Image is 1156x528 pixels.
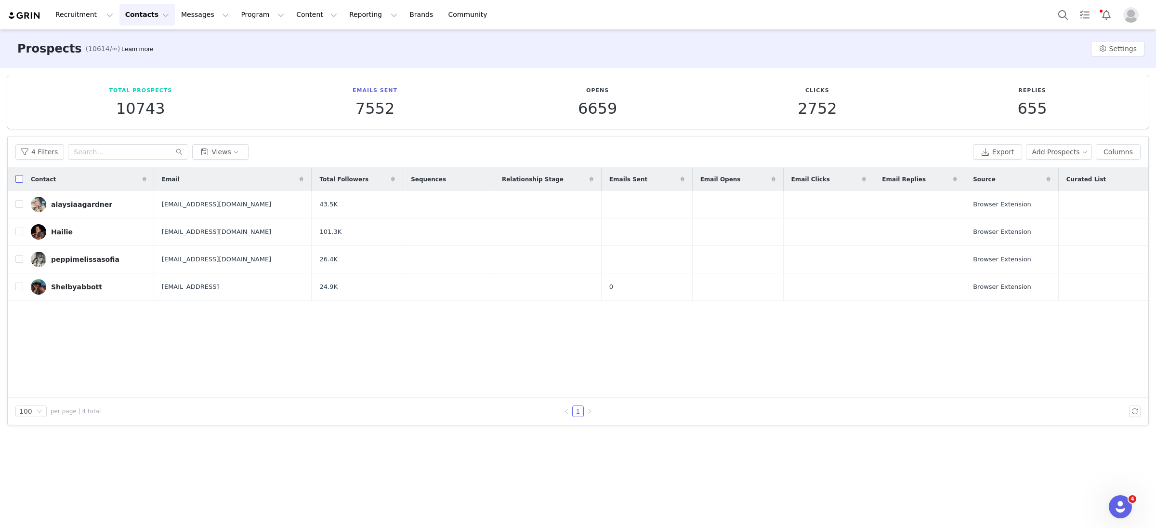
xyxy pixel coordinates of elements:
[17,40,82,57] h3: Prospects
[19,406,32,417] div: 100
[353,87,397,95] p: Emails Sent
[973,144,1022,160] button: Export
[973,200,1031,209] span: Browser Extension
[86,44,120,54] span: (10614/∞)
[1109,495,1132,518] iframe: Intercom live chat
[1066,175,1106,184] span: Curated List
[1091,41,1144,56] button: Settings
[31,175,56,184] span: Contact
[609,175,647,184] span: Emails Sent
[162,175,180,184] span: Email
[584,406,595,417] li: Next Page
[162,282,219,292] span: [EMAIL_ADDRESS]
[578,87,617,95] p: Opens
[1017,87,1047,95] p: Replies
[192,144,249,160] button: Views
[561,406,572,417] li: Previous Page
[31,279,46,295] img: 087f4ae0-eefe-48d2-81b8-c60079f88e06.jpg
[1074,4,1095,26] a: Tasks
[353,100,397,117] p: 7552
[564,408,569,414] i: icon: left
[573,406,583,417] a: 1
[175,4,235,26] button: Messages
[319,227,342,237] span: 101.3K
[176,149,183,155] i: icon: search
[119,4,175,26] button: Contacts
[51,407,101,416] span: per page | 4 total
[578,100,617,117] p: 6659
[37,408,42,415] i: icon: down
[411,175,446,184] span: Sequences
[882,175,926,184] span: Email Replies
[319,200,337,209] span: 43.5K
[51,228,73,236] div: Hailie
[791,175,830,184] span: Email Clicks
[8,11,41,20] img: grin logo
[51,283,102,291] div: Shelbyabbott
[162,200,271,209] span: [EMAIL_ADDRESS][DOMAIN_NAME]
[502,175,564,184] span: Relationship Stage
[109,87,172,95] p: Total Prospects
[443,4,498,26] a: Community
[51,201,112,208] div: alaysiaagardner
[973,227,1031,237] span: Browser Extension
[15,144,64,160] button: 4 Filters
[50,4,119,26] button: Recruitment
[319,282,337,292] span: 24.9K
[31,252,146,267] a: peppimelissasofia
[31,224,46,240] img: 4d084bfe-78f6-40e8-aabe-d499b9a4f53f.jpg
[973,175,996,184] span: Source
[31,224,146,240] a: Hailie
[973,255,1031,264] span: Browser Extension
[1026,144,1092,160] button: Add Prospects
[235,4,290,26] button: Program
[162,227,271,237] span: [EMAIL_ADDRESS][DOMAIN_NAME]
[31,252,46,267] img: 4a9ac672-9cc6-48bb-9a2d-e59ab2beeba4.jpg
[68,144,188,160] input: Search...
[1129,495,1136,503] span: 4
[1117,7,1148,23] button: Profile
[609,282,613,292] span: 0
[1052,4,1074,26] button: Search
[119,44,155,54] div: Tooltip anchor
[1096,144,1141,160] button: Columns
[319,255,337,264] span: 26.4K
[31,197,46,212] img: a470b736-014c-4156-a5d6-14d02d677858.jpg
[572,406,584,417] li: 1
[798,100,837,117] p: 2752
[290,4,343,26] button: Content
[31,279,146,295] a: Shelbyabbott
[587,408,592,414] i: icon: right
[51,256,119,263] div: peppimelissasofia
[973,282,1031,292] span: Browser Extension
[1123,7,1139,23] img: placeholder-profile.jpg
[1017,100,1047,117] p: 655
[109,100,172,117] p: 10743
[162,255,271,264] span: [EMAIL_ADDRESS][DOMAIN_NAME]
[319,175,368,184] span: Total Followers
[1096,4,1117,26] button: Notifications
[343,4,403,26] button: Reporting
[31,197,146,212] a: alaysiaagardner
[404,4,442,26] a: Brands
[798,87,837,95] p: Clicks
[700,175,741,184] span: Email Opens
